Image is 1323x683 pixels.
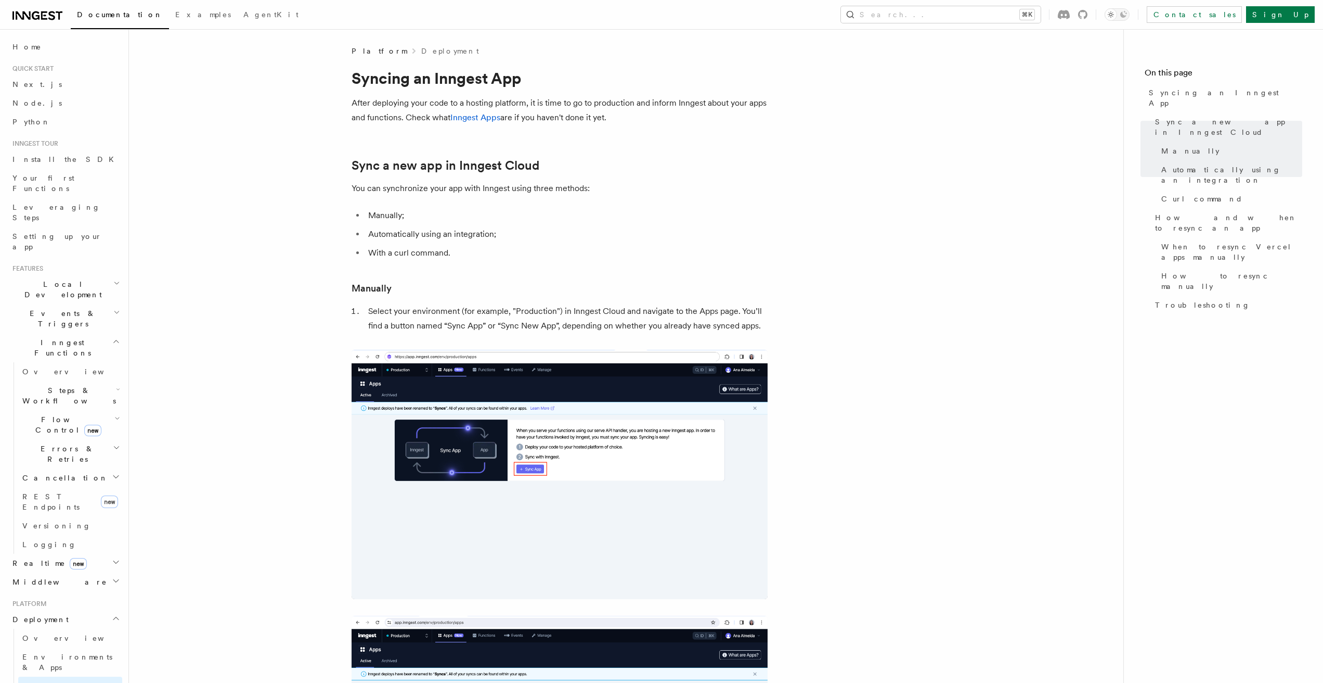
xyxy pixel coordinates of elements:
[84,425,101,436] span: new
[8,112,122,131] a: Python
[237,3,305,28] a: AgentKit
[12,174,74,193] span: Your first Functions
[18,381,122,410] button: Steps & Workflows
[8,275,122,304] button: Local Development
[8,198,122,227] a: Leveraging Steps
[1155,117,1302,137] span: Sync a new app in Inngest Cloud
[1155,212,1302,233] span: How and when to resync an app
[18,473,108,483] span: Cancellation
[8,554,122,573] button: Realtimenew
[421,46,479,56] a: Deployment
[18,487,122,516] a: REST Endpointsnew
[1161,271,1302,292] span: How to resync manually
[18,439,122,469] button: Errors & Retries
[8,140,58,148] span: Inngest tour
[1151,112,1302,142] a: Sync a new app in Inngest Cloud
[8,600,47,608] span: Platform
[1151,296,1302,314] a: Troubleshooting
[8,65,54,73] span: Quick start
[352,350,768,599] img: Inngest Cloud screen with sync App button when you have no apps synced yet
[169,3,237,28] a: Examples
[18,516,122,535] a: Versioning
[1157,189,1302,208] a: Curl command
[22,368,129,376] span: Overview
[1161,146,1220,156] span: Manually
[365,208,768,223] li: Manually;
[18,362,122,381] a: Overview
[352,69,768,87] h1: Syncing an Inngest App
[12,42,42,52] span: Home
[8,558,87,568] span: Realtime
[8,333,122,362] button: Inngest Functions
[22,522,91,530] span: Versioning
[22,492,80,511] span: REST Endpoints
[1157,267,1302,296] a: How to resync manually
[18,410,122,439] button: Flow Controlnew
[71,3,169,29] a: Documentation
[22,634,129,642] span: Overview
[1105,8,1130,21] button: Toggle dark mode
[365,227,768,242] li: Automatically using an integration;
[1145,83,1302,112] a: Syncing an Inngest App
[175,10,231,19] span: Examples
[8,227,122,256] a: Setting up your app
[8,94,122,112] a: Node.js
[18,414,114,435] span: Flow Control
[12,80,62,88] span: Next.js
[8,577,107,587] span: Middleware
[8,337,112,358] span: Inngest Functions
[12,232,102,251] span: Setting up your app
[12,118,50,126] span: Python
[8,614,69,625] span: Deployment
[352,46,407,56] span: Platform
[352,181,768,196] p: You can synchronize your app with Inngest using three methods:
[243,10,299,19] span: AgentKit
[8,75,122,94] a: Next.js
[8,573,122,591] button: Middleware
[12,203,100,222] span: Leveraging Steps
[1157,237,1302,267] a: When to resync Vercel apps manually
[18,385,116,406] span: Steps & Workflows
[1246,6,1315,23] a: Sign Up
[18,469,122,487] button: Cancellation
[8,169,122,198] a: Your first Functions
[8,610,122,629] button: Deployment
[1161,194,1243,204] span: Curl command
[8,362,122,554] div: Inngest Functions
[77,10,163,19] span: Documentation
[8,150,122,169] a: Install the SDK
[18,444,113,464] span: Errors & Retries
[8,37,122,56] a: Home
[70,558,87,570] span: new
[841,6,1041,23] button: Search...⌘K
[1155,300,1250,310] span: Troubleshooting
[1149,87,1302,108] span: Syncing an Inngest App
[352,281,392,296] a: Manually
[352,158,539,173] a: Sync a new app in Inngest Cloud
[8,304,122,333] button: Events & Triggers
[352,96,768,125] p: After deploying your code to a hosting platform, it is time to go to production and inform Innges...
[18,648,122,677] a: Environments & Apps
[1157,160,1302,189] a: Automatically using an integration
[18,629,122,648] a: Overview
[1020,9,1034,20] kbd: ⌘K
[8,264,43,273] span: Features
[1161,165,1302,185] span: Automatically using an integration
[450,112,500,122] a: Inngest Apps
[12,99,62,107] span: Node.js
[1151,208,1302,237] a: How and when to resync an app
[1161,242,1302,262] span: When to resync Vercel apps manually
[101,496,118,508] span: new
[1145,67,1302,83] h4: On this page
[8,308,113,329] span: Events & Triggers
[365,304,768,333] li: Select your environment (for example, "Production") in Inngest Cloud and navigate to the Apps pag...
[18,535,122,554] a: Logging
[22,653,112,672] span: Environments & Apps
[1157,142,1302,160] a: Manually
[365,246,768,260] li: With a curl command.
[8,279,113,300] span: Local Development
[22,540,76,549] span: Logging
[1147,6,1242,23] a: Contact sales
[12,155,120,163] span: Install the SDK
